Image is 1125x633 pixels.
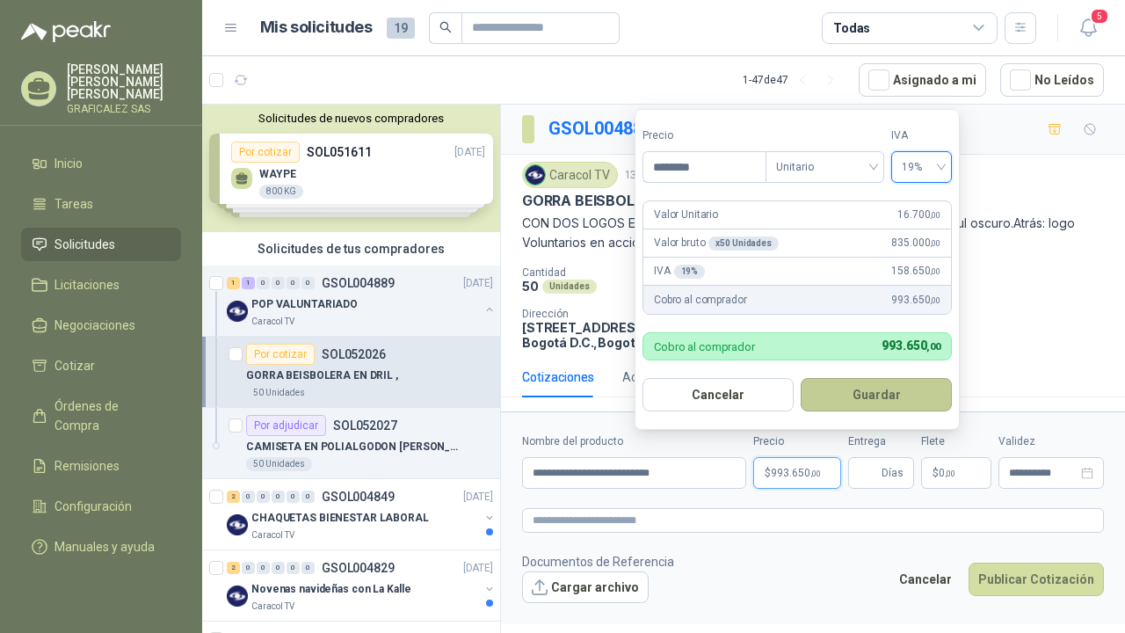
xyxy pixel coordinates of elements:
[54,497,132,516] span: Configuración
[202,232,500,266] div: Solicitudes de tus compradores
[54,537,155,557] span: Manuales y ayuda
[257,562,270,574] div: 0
[202,408,500,479] a: Por adjudicarSOL052027CAMISETA EN POLIALGODON [PERSON_NAME] REDONDO50 Unidades
[251,315,294,329] p: Caracol TV
[227,486,497,542] a: 2 0 0 0 0 0 GSOL004849[DATE] Company LogoCHAQUETAS BIENESTAR LABORALCaracol TV
[776,154,874,180] span: Unitario
[926,341,940,353] span: ,00
[246,344,315,365] div: Por cotizar
[548,118,652,139] a: GSOL004889
[463,560,493,577] p: [DATE]
[921,433,991,450] label: Flete
[882,458,904,488] span: Días
[227,557,497,614] a: 2 0 0 0 0 0 GSOL004829[DATE] Company LogoNovenas navideñas con La KalleCaracol TV
[21,530,181,564] a: Manuales y ayuda
[202,105,500,232] div: Solicitudes de nuevos compradoresPor cotizarSOL051611[DATE] WAYPE800 KGPor cotizarSOL051586[DATE]...
[654,292,746,309] p: Cobro al comprador
[1090,8,1109,25] span: 5
[891,235,940,251] span: 835.000
[542,280,597,294] div: Unidades
[227,491,240,503] div: 2
[21,187,181,221] a: Tareas
[21,21,111,42] img: Logo peakr
[227,514,248,535] img: Company Logo
[753,457,841,489] p: $993.650,00
[522,320,689,350] p: [STREET_ADDRESS] Bogotá D.C. , Bogotá D.C.
[21,228,181,261] a: Solicitudes
[743,66,845,94] div: 1 - 47 de 47
[202,337,500,408] a: Por cotizarSOL052026GORRA BEISBOLERA EN DRIL ,50 Unidades
[251,528,294,542] p: Caracol TV
[930,295,940,305] span: ,00
[21,389,181,442] a: Órdenes de Compra
[54,456,120,476] span: Remisiones
[287,491,300,503] div: 0
[21,268,181,302] a: Licitaciones
[272,491,285,503] div: 0
[753,433,841,450] label: Precio
[54,275,120,295] span: Licitaciones
[242,491,255,503] div: 0
[522,214,1104,252] p: CON DOS LOGOS EN IMPRESIÓN DIGITAL .Adelante: logo Caracol TV en azul oscuro.Atrás: logo Voluntar...
[301,562,315,574] div: 0
[287,277,300,289] div: 0
[209,112,493,125] button: Solicitudes de nuevos compradores
[251,510,429,527] p: CHAQUETAS BIENESTAR LABORAL
[260,15,373,40] h1: Mis solicitudes
[301,491,315,503] div: 0
[287,562,300,574] div: 0
[227,586,248,607] img: Company Logo
[67,63,181,100] p: [PERSON_NAME] [PERSON_NAME] [PERSON_NAME]
[322,562,395,574] p: GSOL004829
[771,468,821,478] span: 993.650
[251,581,410,598] p: Novenas navideñas con La Kalle
[945,469,955,478] span: ,00
[882,338,940,353] span: 993.650
[1072,12,1104,44] button: 5
[54,356,95,375] span: Cotizar
[301,277,315,289] div: 0
[257,491,270,503] div: 0
[522,162,618,188] div: Caracol TV
[21,490,181,523] a: Configuración
[251,600,294,614] p: Caracol TV
[463,275,493,292] p: [DATE]
[548,115,751,142] p: / SOL052026
[654,207,718,223] p: Valor Unitario
[322,348,386,360] p: SOL052026
[67,104,181,114] p: GRAFICALEZ SAS
[272,277,285,289] div: 0
[654,235,779,251] p: Valor bruto
[891,263,940,280] span: 158.650
[246,457,312,471] div: 50 Unidades
[897,207,940,223] span: 16.700
[522,266,726,279] p: Cantidad
[21,147,181,180] a: Inicio
[54,397,164,435] span: Órdenes de Compra
[939,468,955,478] span: 0
[21,309,181,342] a: Negociaciones
[622,367,674,387] div: Actividad
[921,457,991,489] p: $ 0,00
[891,127,952,144] label: IVA
[21,349,181,382] a: Cotizar
[54,194,93,214] span: Tareas
[522,367,594,387] div: Cotizaciones
[848,433,914,450] label: Entrega
[930,266,940,276] span: ,00
[522,192,725,210] p: GORRA BEISBOLERA EN DRIL ,
[522,308,689,320] p: Dirección
[246,415,326,436] div: Por adjudicar
[439,21,452,33] span: search
[387,18,415,39] span: 19
[859,63,986,97] button: Asignado a mi
[257,277,270,289] div: 0
[642,378,794,411] button: Cancelar
[654,341,755,353] p: Cobro al comprador
[930,210,940,220] span: ,00
[246,367,398,384] p: GORRA BEISBOLERA EN DRIL ,
[54,235,115,254] span: Solicitudes
[322,277,395,289] p: GSOL004889
[333,419,397,432] p: SOL052027
[889,563,962,596] button: Cancelar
